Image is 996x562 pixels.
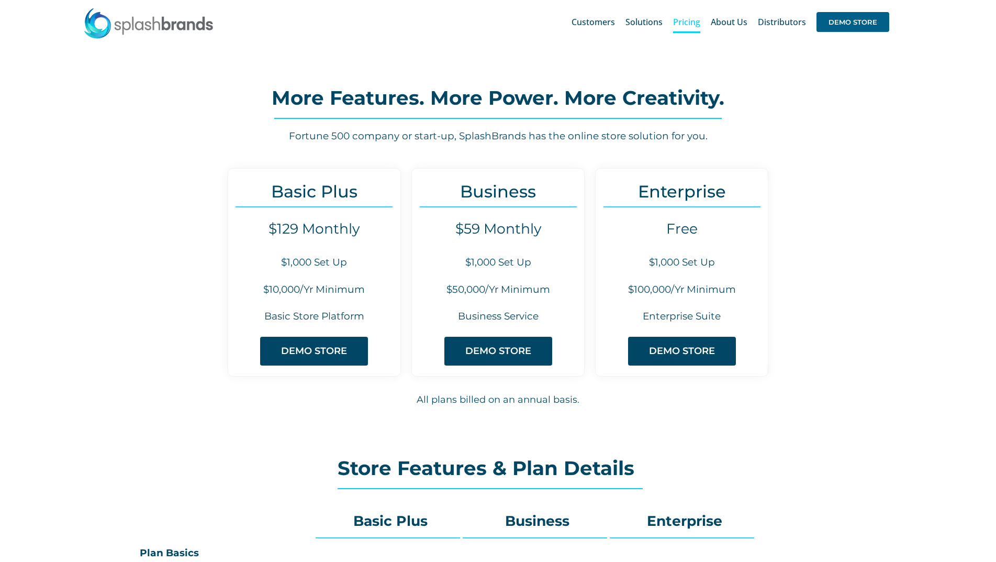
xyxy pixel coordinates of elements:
[505,512,569,530] strong: Business
[596,283,768,297] h6: $100,000/Yr Minimum
[758,5,806,39] a: Distributors
[132,393,865,407] h6: All plans billed on an annual basis.
[628,337,736,366] a: DEMO STORE
[228,310,400,324] h6: Basic Store Platform
[816,5,889,39] a: DEMO STORE
[228,221,400,237] h4: $129 Monthly
[412,310,584,324] h6: Business Service
[412,221,584,237] h4: $59 Monthly
[228,256,400,270] h6: $1,000 Set Up
[260,337,368,366] a: DEMO STORE
[572,5,615,39] a: Customers
[412,256,584,270] h6: $1,000 Set Up
[83,7,214,39] img: SplashBrands.com Logo
[131,87,864,108] h2: More Features. More Power. More Creativity.
[228,283,400,297] h6: $10,000/Yr Minimum
[816,12,889,32] span: DEMO STORE
[444,337,552,366] a: DEMO STORE
[281,346,347,357] span: DEMO STORE
[465,346,531,357] span: DEMO STORE
[673,18,700,26] span: Pricing
[572,18,615,26] span: Customers
[758,18,806,26] span: Distributors
[572,5,889,39] nav: Main Menu
[596,221,768,237] h4: Free
[596,182,768,201] h3: Enterprise
[338,458,659,479] h2: Store Features & Plan Details
[673,5,700,39] a: Pricing
[625,18,663,26] span: Solutions
[412,182,584,201] h3: Business
[353,512,428,530] strong: Basic Plus
[228,182,400,201] h3: Basic Plus
[649,346,715,357] span: DEMO STORE
[140,547,199,559] strong: Plan Basics
[412,283,584,297] h6: $50,000/Yr Minimum
[131,129,864,144] h6: Fortune 500 company or start-up, SplashBrands has the online store solution for you.
[711,18,747,26] span: About Us
[596,256,768,270] h6: $1,000 Set Up
[596,310,768,324] h6: Enterprise Suite
[647,512,722,530] strong: Enterprise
